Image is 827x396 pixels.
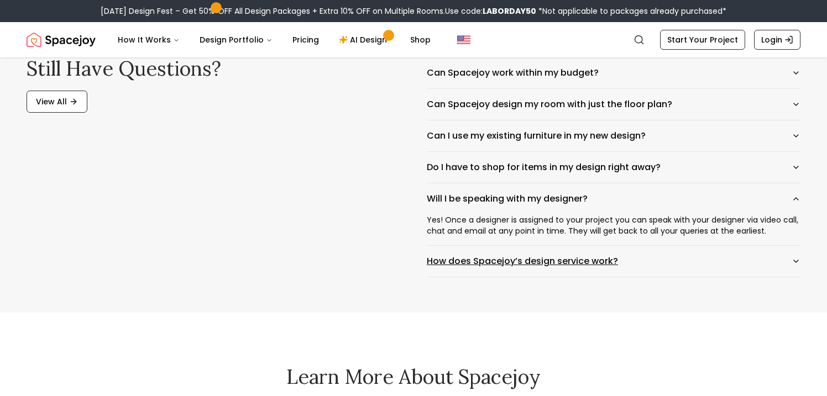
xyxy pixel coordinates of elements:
button: Can I use my existing furniture in my new design? [427,120,800,151]
a: Start Your Project [660,30,745,50]
nav: Main [109,29,439,51]
span: Use code: [445,6,536,17]
a: Spacejoy [27,29,96,51]
a: Shop [401,29,439,51]
button: Can Spacejoy work within my budget? [427,57,800,88]
img: United States [457,33,470,46]
a: Login [754,30,800,50]
button: How does Spacejoy’s design service work? [427,246,800,277]
div: Will I be speaking with my designer? [427,214,800,245]
b: LABORDAY50 [483,6,536,17]
a: AI Design [330,29,399,51]
button: Do I have to shop for items in my design right away? [427,152,800,183]
nav: Global [27,22,800,57]
a: View All [27,91,87,113]
h2: Still have questions? [27,57,400,80]
h2: Learn More About Spacejoy [122,366,705,388]
button: How It Works [109,29,189,51]
div: Yes! Once a designer is assigned to your project you can speak with your designer via video call,... [427,214,800,245]
button: Design Portfolio [191,29,281,51]
button: Will I be speaking with my designer? [427,183,800,214]
div: [DATE] Design Fest – Get 50% OFF All Design Packages + Extra 10% OFF on Multiple Rooms. [101,6,726,17]
span: *Not applicable to packages already purchased* [536,6,726,17]
a: Pricing [284,29,328,51]
button: Can Spacejoy design my room with just the floor plan? [427,89,800,120]
img: Spacejoy Logo [27,29,96,51]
